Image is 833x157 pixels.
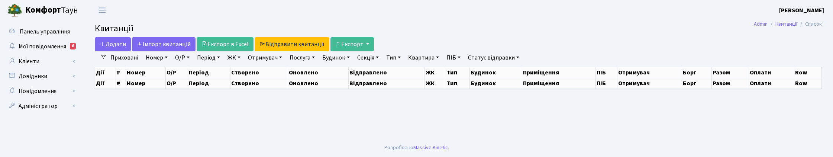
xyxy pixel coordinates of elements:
a: Адміністратор [4,99,78,113]
li: Список [797,20,822,28]
a: ЖК [225,51,243,64]
th: Row [794,78,822,89]
th: Номер [126,78,166,89]
a: Номер [143,51,171,64]
a: Квитанції [775,20,797,28]
button: Експорт [330,37,374,51]
b: Комфорт [25,4,61,16]
a: Секція [354,51,382,64]
th: Дії [95,67,116,78]
span: Квитанції [95,22,133,35]
th: Оновлено [288,67,349,78]
a: Додати [95,37,131,51]
th: Разом [711,67,749,78]
th: # [116,78,126,89]
th: Номер [126,67,166,78]
a: Мої повідомлення6 [4,39,78,54]
th: ЖК [425,67,446,78]
a: Статус відправки [465,51,522,64]
th: Будинок [469,78,522,89]
th: Дії [95,78,116,89]
nav: breadcrumb [743,16,833,32]
th: Оплати [749,78,794,89]
th: Приміщення [522,67,595,78]
a: ПІБ [443,51,464,64]
th: Приміщення [522,78,595,89]
th: ПІБ [595,67,617,78]
th: Відправлено [349,78,425,89]
a: Період [194,51,223,64]
th: Відправлено [349,67,425,78]
div: Розроблено . [384,144,449,152]
th: Борг [682,78,711,89]
th: Створено [230,78,288,89]
a: Тип [383,51,404,64]
th: Оновлено [288,78,349,89]
div: 6 [70,43,76,49]
a: Панель управління [4,24,78,39]
th: Борг [682,67,711,78]
th: Отримувач [617,78,682,89]
th: Будинок [469,67,522,78]
a: Отримувач [245,51,285,64]
img: logo.png [7,3,22,18]
a: Відправити квитанції [255,37,329,51]
a: О/Р [172,51,193,64]
a: Повідомлення [4,84,78,99]
span: Додати [100,40,126,48]
a: Будинок [319,51,352,64]
a: Приховані [107,51,141,64]
a: Послуга [287,51,318,64]
th: О/Р [165,78,188,89]
a: Квартира [405,51,442,64]
a: Клієнти [4,54,78,69]
th: Період [188,78,230,89]
th: Період [188,67,230,78]
th: ПІБ [595,78,617,89]
a: Iмпорт квитанцій [132,37,196,51]
a: Admin [754,20,768,28]
th: Отримувач [617,67,682,78]
a: Massive Kinetic [413,144,448,151]
th: Row [794,67,822,78]
a: Експорт в Excel [197,37,254,51]
th: Оплати [749,67,794,78]
span: Мої повідомлення [19,42,66,51]
span: Таун [25,4,78,17]
span: Панель управління [20,28,70,36]
th: ЖК [425,78,446,89]
th: Створено [230,67,288,78]
th: Тип [446,78,469,89]
th: О/Р [165,67,188,78]
th: # [116,67,126,78]
a: Довідники [4,69,78,84]
th: Разом [711,78,749,89]
button: Переключити навігацію [93,4,112,16]
a: [PERSON_NAME] [779,6,824,15]
th: Тип [446,67,469,78]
